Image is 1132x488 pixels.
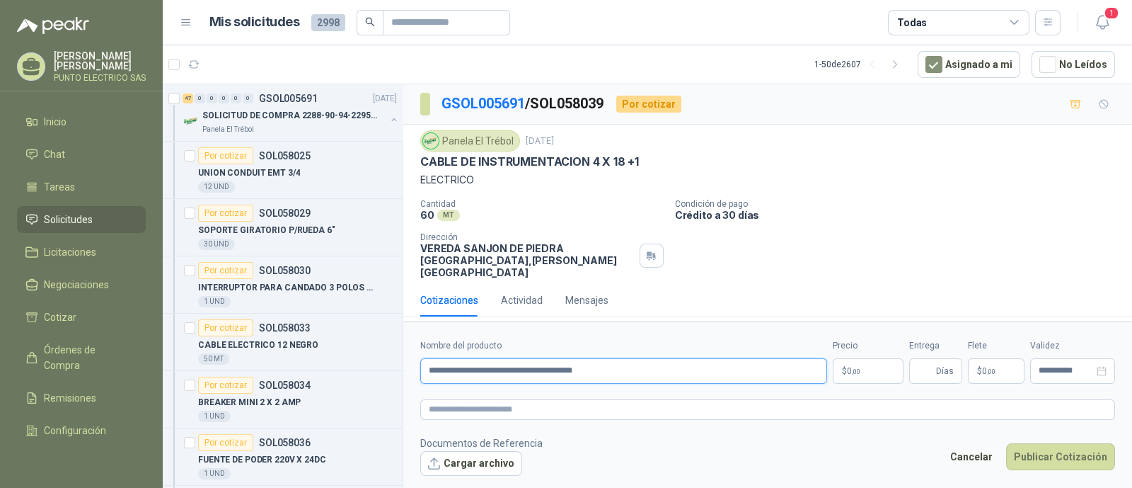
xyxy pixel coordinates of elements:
label: Nombre del producto [420,339,827,353]
a: GSOL005691 [441,95,525,112]
p: Cantidad [420,199,664,209]
div: Por cotizar [198,319,253,336]
button: Cancelar [942,443,1000,470]
span: Días [936,359,954,383]
div: 1 UND [198,296,231,307]
span: Licitaciones [44,244,96,260]
p: [DATE] [526,135,554,148]
span: 0 [847,367,860,375]
p: BREAKER MINI 2 X 2 AMP [198,396,301,409]
span: 1 [1104,6,1119,20]
p: SOL058030 [259,266,311,276]
div: Todas [897,15,927,30]
div: 50 MT [198,353,229,365]
p: SOPORTE GIRATORIO P/RUEDA 6" [198,224,335,237]
div: 0 [195,93,205,103]
p: Dirección [420,232,634,242]
a: 47 0 0 0 0 0 GSOL005691[DATE] Company LogoSOLICITUD DE COMPRA 2288-90-94-2295-96-2301-02-04Panela... [183,90,400,135]
a: Por cotizarSOL058029SOPORTE GIRATORIO P/RUEDA 6"30 UND [163,199,403,256]
a: Cotizar [17,304,146,331]
a: Órdenes de Compra [17,336,146,379]
img: Company Logo [183,113,200,130]
p: UNION CONDUIT EMT 3/4 [198,166,300,180]
p: / SOL058039 [441,93,605,115]
div: 1 - 50 de 2607 [814,53,906,76]
p: 60 [420,209,434,221]
p: Crédito a 30 días [675,209,1126,221]
p: SOLICITUD DE COMPRA 2288-90-94-2295-96-2301-02-04 [202,109,379,123]
a: Por cotizarSOL058033CABLE ELECTRICO 12 NEGRO50 MT [163,314,403,371]
p: VEREDA SANJON DE PIEDRA [GEOGRAPHIC_DATA] , [PERSON_NAME][GEOGRAPHIC_DATA] [420,242,634,278]
p: SOL058033 [259,323,311,333]
label: Flete [968,339,1024,353]
a: Solicitudes [17,206,146,233]
div: Por cotizar [198,377,253,394]
h1: Mis solicitudes [209,12,300,33]
div: 0 [243,93,253,103]
span: $ [977,367,982,375]
div: Por cotizar [198,434,253,451]
button: Asignado a mi [918,51,1020,78]
div: 0 [219,93,229,103]
a: Tareas [17,174,146,200]
div: Por cotizar [198,205,253,222]
a: Manuales y ayuda [17,450,146,477]
p: $ 0,00 [968,358,1024,384]
label: Precio [833,339,903,353]
div: 30 UND [198,239,235,250]
span: Chat [44,147,65,162]
button: Cargar archivo [420,451,522,477]
a: Licitaciones [17,239,146,266]
span: Inicio [44,114,67,130]
div: 0 [207,93,217,103]
span: search [365,17,375,27]
div: Por cotizar [198,262,253,279]
p: [DATE] [373,92,397,106]
button: No Leídos [1032,51,1115,78]
span: ,00 [852,368,860,375]
label: Validez [1030,339,1115,353]
span: 0 [982,367,995,375]
div: 1 UND [198,411,231,422]
div: 0 [231,93,241,103]
a: Negociaciones [17,271,146,298]
p: Condición de pago [675,199,1126,209]
a: Por cotizarSOL058030INTERRUPTOR PARA CANDADO 3 POLOS 32AMP1 UND [163,256,403,314]
p: SOL058029 [259,208,311,218]
span: Cotizar [44,310,76,325]
div: Cotizaciones [420,293,478,308]
div: Actividad [501,293,543,308]
div: 12 UND [198,181,235,193]
a: Inicio [17,108,146,135]
p: Panela El Trébol [202,124,254,135]
button: 1 [1090,10,1115,35]
div: MT [437,210,460,221]
p: CABLE DE INSTRUMENTACION 4 X 18 +1 [420,154,639,169]
a: Chat [17,141,146,168]
p: SOL058025 [259,151,311,161]
p: [PERSON_NAME] [PERSON_NAME] [54,51,146,71]
span: Remisiones [44,390,96,406]
button: Publicar Cotización [1006,443,1115,470]
a: Remisiones [17,385,146,412]
span: Configuración [44,423,106,438]
a: Configuración [17,417,146,444]
span: Negociaciones [44,277,109,293]
div: Mensajes [565,293,608,308]
div: 47 [183,93,193,103]
span: 2998 [311,14,345,31]
a: Por cotizarSOL058034BREAKER MINI 2 X 2 AMP1 UND [163,371,403,429]
p: $0,00 [833,358,903,384]
img: Logo peakr [17,17,89,34]
p: CABLE ELECTRICO 12 NEGRO [198,339,318,352]
div: Panela El Trébol [420,130,520,152]
p: PUNTO ELECTRICO SAS [54,74,146,82]
label: Entrega [909,339,962,353]
img: Company Logo [423,133,439,149]
p: GSOL005691 [259,93,318,103]
div: Por cotizar [616,96,681,113]
span: Órdenes de Compra [44,342,132,373]
p: ELECTRICO [420,172,1115,188]
div: Por cotizar [198,147,253,164]
p: SOL058036 [259,438,311,448]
